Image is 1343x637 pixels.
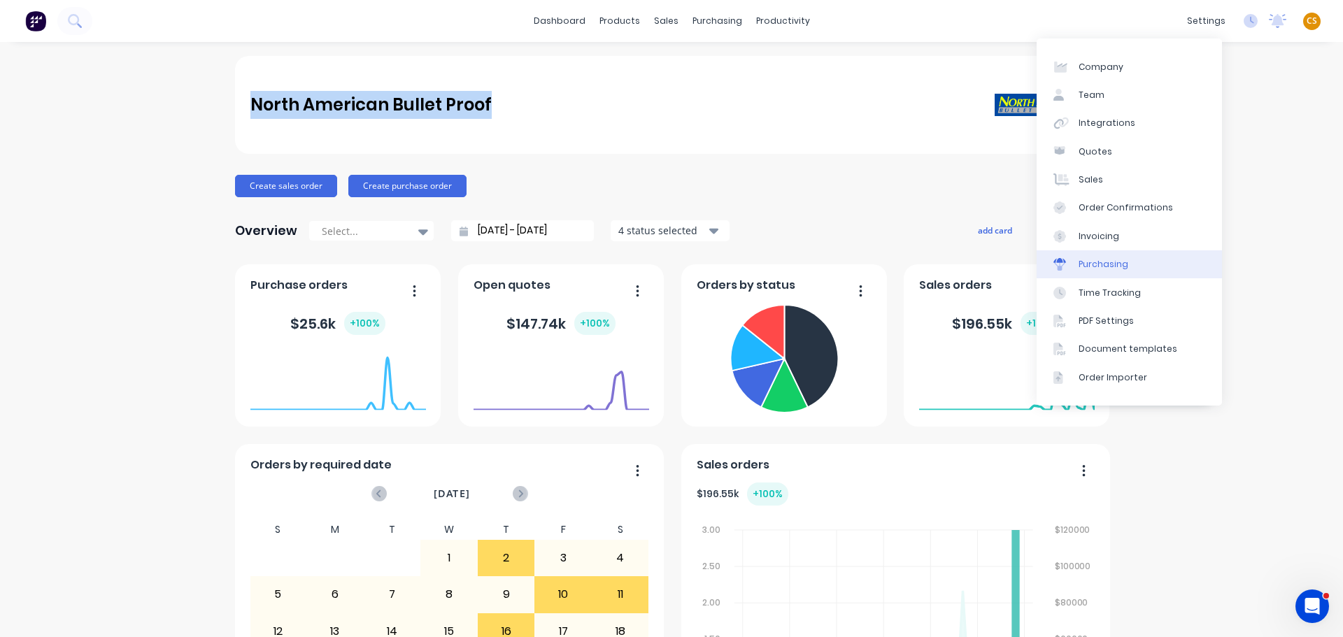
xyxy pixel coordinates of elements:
[420,520,478,540] div: W
[535,541,591,575] div: 3
[1037,335,1222,363] a: Document templates
[747,482,788,506] div: + 100 %
[344,312,385,335] div: + 100 %
[1079,287,1141,299] div: Time Tracking
[1037,194,1222,222] a: Order Confirmations
[1295,589,1329,623] iframe: Intercom live chat
[1055,596,1088,608] tspan: $80000
[250,277,348,294] span: Purchase orders
[534,520,592,540] div: F
[250,520,307,540] div: S
[702,560,720,572] tspan: 2.50
[618,223,706,238] div: 4 status selected
[1037,364,1222,392] a: Order Importer
[535,577,591,612] div: 10
[697,482,788,506] div: $ 196.55k
[364,577,420,612] div: 7
[1079,61,1123,73] div: Company
[506,312,616,335] div: $ 147.74k
[478,520,535,540] div: T
[235,217,297,245] div: Overview
[969,221,1021,239] button: add card
[1037,250,1222,278] a: Purchasing
[1037,109,1222,137] a: Integrations
[952,312,1062,335] div: $ 196.55k
[1079,371,1147,384] div: Order Importer
[574,312,616,335] div: + 100 %
[1079,145,1112,158] div: Quotes
[474,277,550,294] span: Open quotes
[1037,222,1222,250] a: Invoicing
[290,312,385,335] div: $ 25.6k
[611,220,730,241] button: 4 status selected
[250,91,492,119] div: North American Bullet Proof
[749,10,817,31] div: productivity
[592,577,648,612] div: 11
[1037,166,1222,194] a: Sales
[1079,258,1128,271] div: Purchasing
[527,10,592,31] a: dashboard
[1079,230,1119,243] div: Invoicing
[364,520,421,540] div: T
[1079,89,1104,101] div: Team
[1037,81,1222,109] a: Team
[1079,173,1103,186] div: Sales
[702,596,720,608] tspan: 2.00
[1021,312,1062,335] div: + 100 %
[1307,15,1317,27] span: CS
[1030,221,1108,239] button: edit dashboard
[478,577,534,612] div: 9
[592,10,647,31] div: products
[1055,524,1090,536] tspan: $120000
[1079,315,1134,327] div: PDF Settings
[478,541,534,575] div: 2
[685,10,749,31] div: purchasing
[995,94,1093,116] img: North American Bullet Proof
[25,10,46,31] img: Factory
[1037,138,1222,166] a: Quotes
[919,277,992,294] span: Sales orders
[250,457,392,473] span: Orders by required date
[235,175,337,197] button: Create sales order
[1037,52,1222,80] a: Company
[307,577,363,612] div: 6
[1037,307,1222,335] a: PDF Settings
[1180,10,1232,31] div: settings
[1079,343,1177,355] div: Document templates
[1079,201,1173,214] div: Order Confirmations
[348,175,467,197] button: Create purchase order
[421,577,477,612] div: 8
[306,520,364,540] div: M
[1037,278,1222,306] a: Time Tracking
[702,524,720,536] tspan: 3.00
[647,10,685,31] div: sales
[250,577,306,612] div: 5
[1055,560,1091,572] tspan: $100000
[592,520,649,540] div: S
[434,486,470,501] span: [DATE]
[697,277,795,294] span: Orders by status
[697,457,769,473] span: Sales orders
[592,541,648,575] div: 4
[421,541,477,575] div: 1
[1079,117,1135,129] div: Integrations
